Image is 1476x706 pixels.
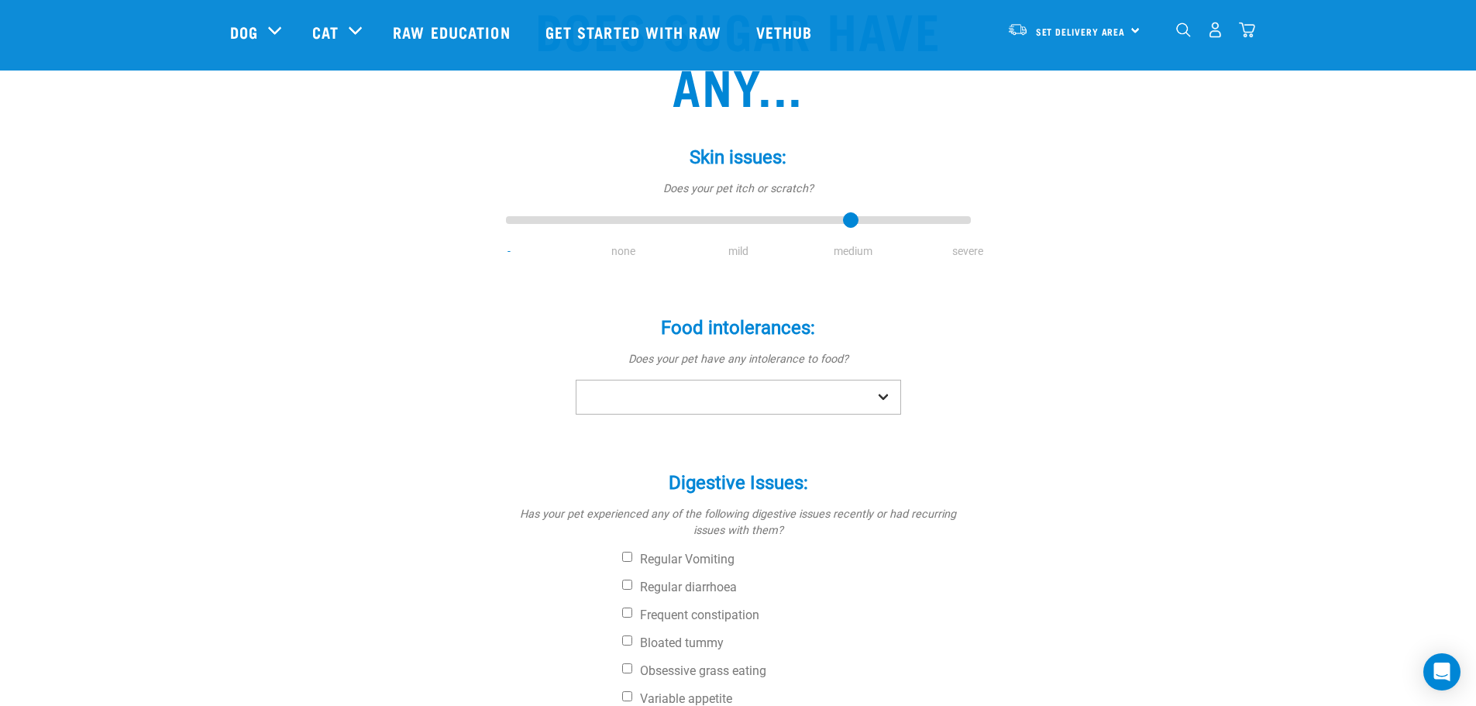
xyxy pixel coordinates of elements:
[622,663,971,679] label: Obsessive grass eating
[1239,22,1255,38] img: home-icon@2x.png
[622,663,632,673] input: Obsessive grass eating
[530,1,741,63] a: Get started with Raw
[622,552,632,562] input: Regular Vomiting
[506,143,971,171] label: Skin issues:
[622,580,971,595] label: Regular diarrhoea
[622,691,632,701] input: Variable appetite
[506,351,971,368] p: Does your pet have any intolerance to food?
[622,580,632,590] input: Regular diarrhoea
[1036,29,1126,34] span: Set Delivery Area
[1007,22,1028,36] img: van-moving.png
[1176,22,1191,37] img: home-icon-1@2x.png
[622,635,971,651] label: Bloated tummy
[622,635,632,646] input: Bloated tummy
[566,243,681,260] li: none
[796,243,910,260] li: medium
[1423,653,1461,691] div: Open Intercom Messenger
[506,181,971,198] p: Does your pet itch or scratch?
[506,506,971,539] p: Has your pet experienced any of the following digestive issues recently or had recurring issues w...
[681,243,796,260] li: mild
[506,469,971,497] label: Digestive Issues:
[741,1,832,63] a: Vethub
[622,608,632,618] input: Frequent constipation
[622,552,971,567] label: Regular Vomiting
[452,243,566,260] li: -
[312,20,339,43] a: Cat
[910,243,1025,260] li: severe
[377,1,529,63] a: Raw Education
[1207,22,1223,38] img: user.png
[622,608,971,623] label: Frequent constipation
[506,314,971,342] label: Food intolerances:
[230,20,258,43] a: Dog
